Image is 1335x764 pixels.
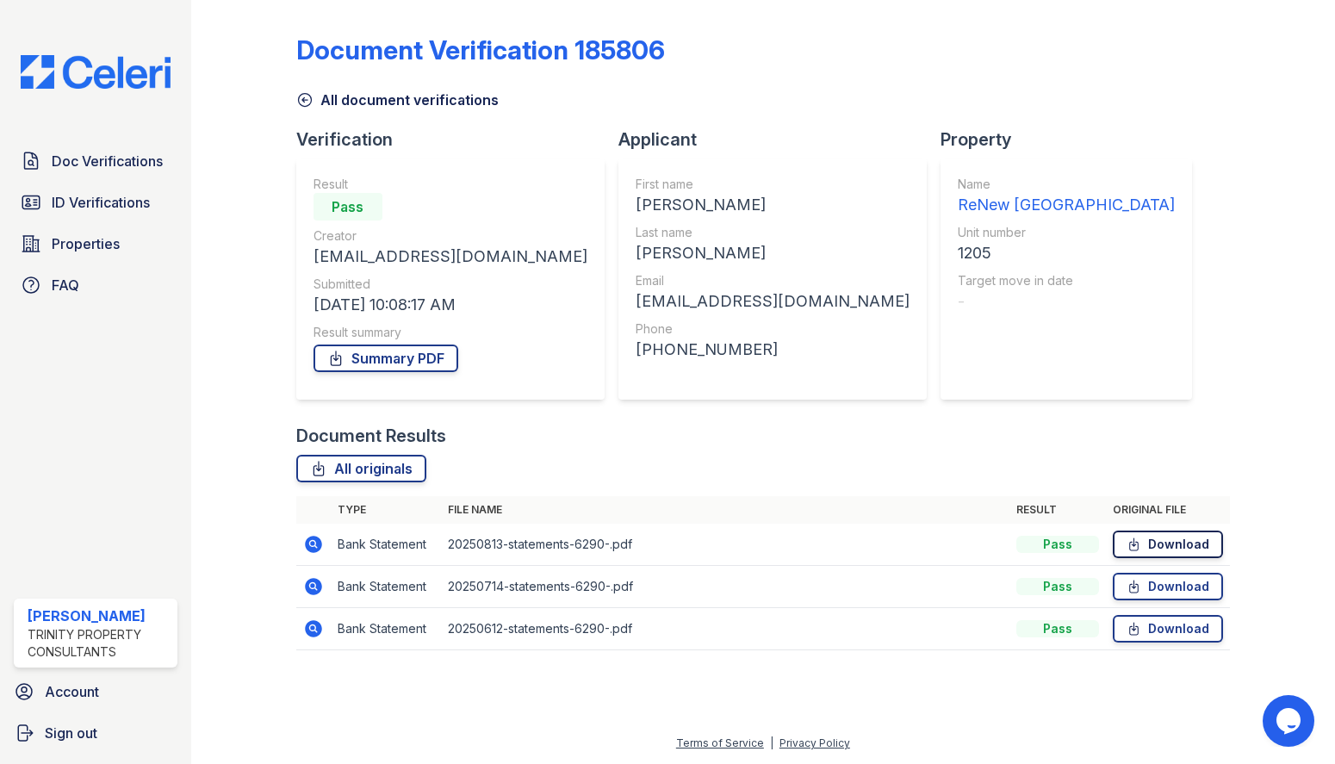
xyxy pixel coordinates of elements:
span: ID Verifications [52,192,150,213]
a: Download [1113,615,1223,643]
a: All originals [296,455,426,482]
div: Applicant [618,127,941,152]
div: Document Verification 185806 [296,34,665,65]
div: 1205 [958,241,1175,265]
td: Bank Statement [331,566,441,608]
a: Terms of Service [676,736,764,749]
a: Sign out [7,716,184,750]
a: Properties [14,227,177,261]
div: Pass [314,193,382,221]
div: [PERSON_NAME] [636,193,910,217]
div: Creator [314,227,587,245]
span: Properties [52,233,120,254]
div: Target move in date [958,272,1175,289]
a: Name ReNew [GEOGRAPHIC_DATA] [958,176,1175,217]
div: Pass [1016,620,1099,637]
div: Submitted [314,276,587,293]
div: [PERSON_NAME] [28,606,171,626]
span: Account [45,681,99,702]
td: Bank Statement [331,608,441,650]
a: FAQ [14,268,177,302]
div: Result summary [314,324,587,341]
td: 20250714-statements-6290-.pdf [441,566,1009,608]
div: [PERSON_NAME] [636,241,910,265]
iframe: chat widget [1263,695,1318,747]
a: Download [1113,531,1223,558]
td: 20250813-statements-6290-.pdf [441,524,1009,566]
div: [PHONE_NUMBER] [636,338,910,362]
div: Pass [1016,536,1099,553]
a: Download [1113,573,1223,600]
div: [EMAIL_ADDRESS][DOMAIN_NAME] [314,245,587,269]
th: Result [1009,496,1106,524]
div: ReNew [GEOGRAPHIC_DATA] [958,193,1175,217]
div: First name [636,176,910,193]
a: Privacy Policy [779,736,850,749]
div: Document Results [296,424,446,448]
span: FAQ [52,275,79,295]
th: Original file [1106,496,1230,524]
a: Doc Verifications [14,144,177,178]
div: Result [314,176,587,193]
div: [EMAIL_ADDRESS][DOMAIN_NAME] [636,289,910,314]
a: Account [7,674,184,709]
div: Last name [636,224,910,241]
div: Name [958,176,1175,193]
div: Property [941,127,1206,152]
div: Trinity Property Consultants [28,626,171,661]
div: Pass [1016,578,1099,595]
th: File name [441,496,1009,524]
span: Doc Verifications [52,151,163,171]
a: All document verifications [296,90,499,110]
td: Bank Statement [331,524,441,566]
th: Type [331,496,441,524]
span: Sign out [45,723,97,743]
img: CE_Logo_Blue-a8612792a0a2168367f1c8372b55b34899dd931a85d93a1a3d3e32e68fde9ad4.png [7,55,184,89]
div: | [770,736,773,749]
div: Phone [636,320,910,338]
div: Unit number [958,224,1175,241]
div: Email [636,272,910,289]
a: ID Verifications [14,185,177,220]
div: Verification [296,127,618,152]
div: - [958,289,1175,314]
div: [DATE] 10:08:17 AM [314,293,587,317]
a: Summary PDF [314,345,458,372]
td: 20250612-statements-6290-.pdf [441,608,1009,650]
